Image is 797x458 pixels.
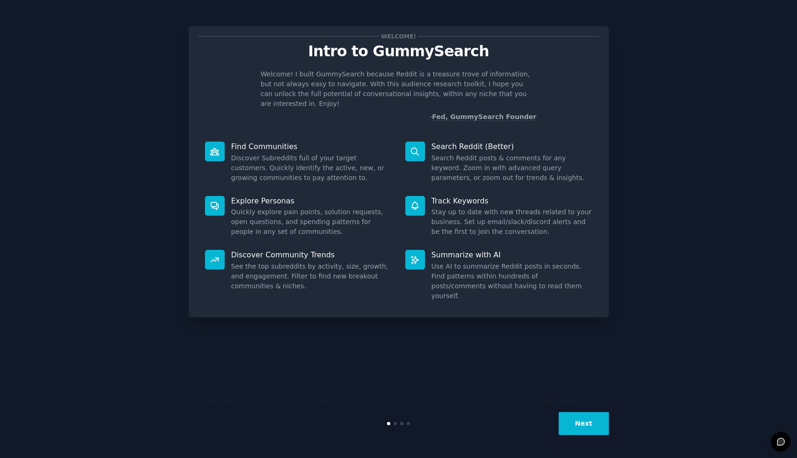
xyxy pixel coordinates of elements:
[231,262,392,291] dd: See the top subreddits by activity, size, growth, and engagement. Filter to find new breakout com...
[432,196,592,206] p: Track Keywords
[231,153,392,183] dd: Discover Subreddits full of your target customers. Quickly identify the active, new, or growing c...
[432,262,592,301] dd: Use AI to summarize Reddit posts in seconds. Find patterns within hundreds of posts/comments with...
[198,43,599,60] p: Intro to GummySearch
[430,112,537,122] div: -
[432,250,592,260] p: Summarize with AI
[231,142,392,151] p: Find Communities
[231,196,392,206] p: Explore Personas
[559,412,609,435] button: Next
[231,250,392,260] p: Discover Community Trends
[231,207,392,237] dd: Quickly explore pain points, solution requests, open questions, and spending patterns for people ...
[432,113,537,121] a: Fed, GummySearch Founder
[432,142,592,151] p: Search Reddit (Better)
[379,31,417,41] span: Welcome!
[432,207,592,237] dd: Stay up to date with new threads related to your business. Set up email/slack/discord alerts and ...
[261,69,537,109] p: Welcome! I built GummySearch because Reddit is a treasure trove of information, but not always ea...
[432,153,592,183] dd: Search Reddit posts & comments for any keyword. Zoom in with advanced query parameters, or zoom o...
